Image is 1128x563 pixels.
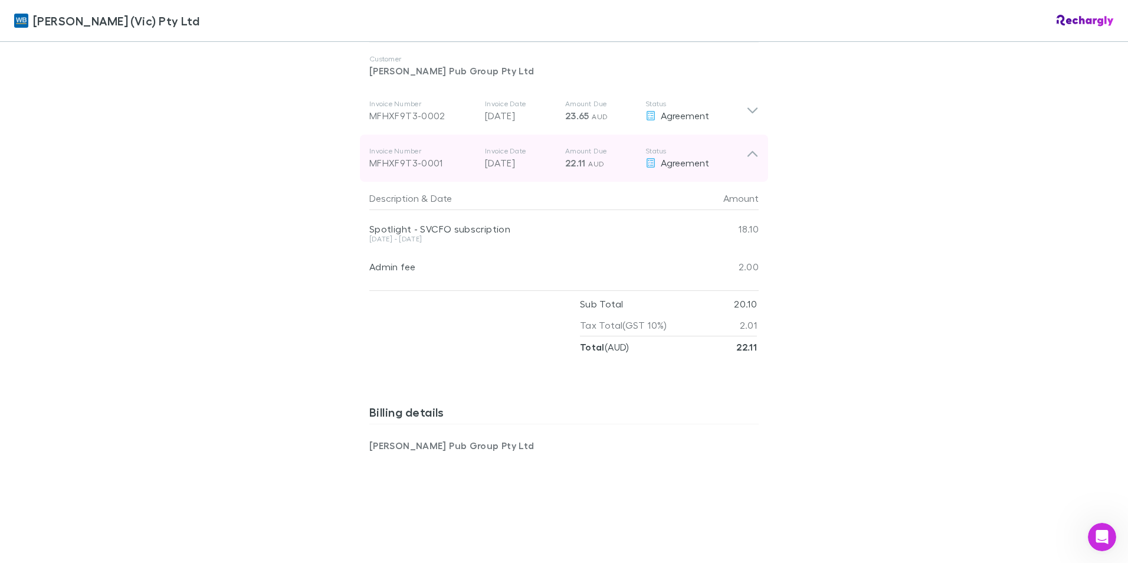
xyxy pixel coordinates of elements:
[1088,523,1116,551] iframe: Intercom live chat
[485,99,556,109] p: Invoice Date
[485,156,556,170] p: [DATE]
[14,14,28,28] img: William Buck (Vic) Pty Ltd's Logo
[369,109,476,123] div: MFHXF9T3-0002
[688,210,759,248] div: 18.10
[360,135,768,182] div: Invoice NumberMFHXF9T3-0001Invoice Date[DATE]Amount Due22.11 AUDStatusAgreement
[565,157,586,169] span: 22.11
[33,12,199,30] span: [PERSON_NAME] (Vic) Pty Ltd
[485,109,556,123] p: [DATE]
[736,341,757,353] strong: 22.11
[369,146,476,156] p: Invoice Number
[645,99,746,109] p: Status
[369,261,688,273] div: Admin fee
[580,293,623,315] p: Sub Total
[369,438,564,453] p: [PERSON_NAME] Pub Group Pty Ltd
[740,315,757,336] p: 2.01
[431,186,452,210] button: Date
[565,99,636,109] p: Amount Due
[688,248,759,286] div: 2.00
[734,293,757,315] p: 20.10
[580,315,667,336] p: Tax Total (GST 10%)
[645,146,746,156] p: Status
[369,186,419,210] button: Description
[369,223,688,235] div: Spotlight - SVCFO subscription
[369,405,759,424] h3: Billing details
[588,159,604,168] span: AUD
[369,54,759,64] p: Customer
[592,112,608,121] span: AUD
[369,64,759,78] p: [PERSON_NAME] Pub Group Pty Ltd
[580,336,629,358] p: ( AUD )
[369,186,683,210] div: &
[369,156,476,170] div: MFHXF9T3-0001
[565,110,589,122] span: 23.65
[369,99,476,109] p: Invoice Number
[580,341,605,353] strong: Total
[360,87,768,135] div: Invoice NumberMFHXF9T3-0002Invoice Date[DATE]Amount Due23.65 AUDStatusAgreement
[661,110,709,121] span: Agreement
[1057,15,1114,27] img: Rechargly Logo
[369,235,688,243] div: [DATE] - [DATE]
[661,157,709,168] span: Agreement
[565,146,636,156] p: Amount Due
[485,146,556,156] p: Invoice Date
